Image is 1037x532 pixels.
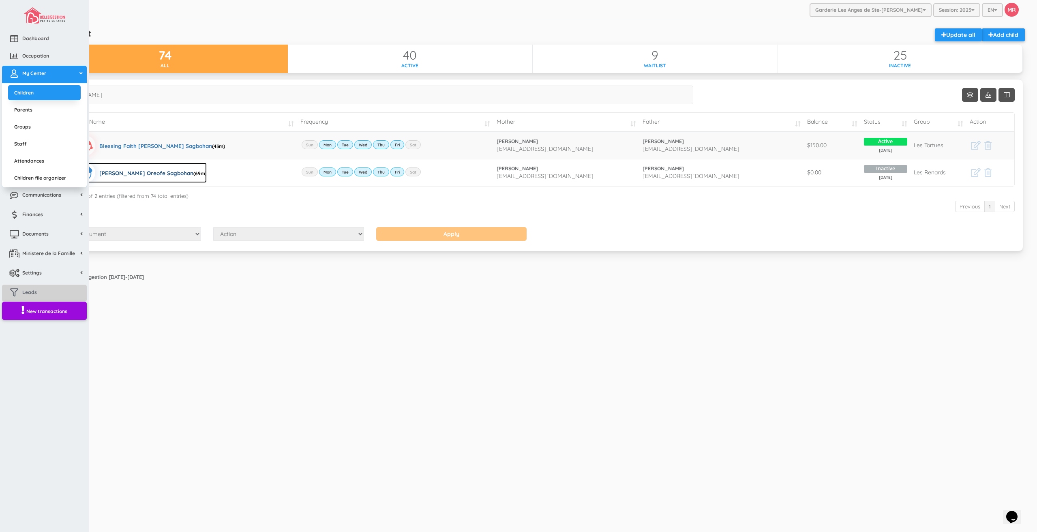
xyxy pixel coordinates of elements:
a: Groups [8,119,81,134]
label: Thu [373,167,389,176]
span: Leads [22,289,37,296]
td: Group: activate to sort column ascending [911,113,967,132]
td: Les Tortues [911,132,967,159]
span: Finances [22,211,43,218]
input: Apply [376,227,527,241]
a: Previous [955,201,985,212]
span: Inactive [864,165,907,173]
label: Wed [354,140,372,149]
strong: Copyright © Bellegestion [DATE]-[DATE] [43,274,144,280]
a: Update all [935,28,982,41]
span: [DATE] [864,148,907,153]
td: Mother: activate to sort column ascending [493,113,639,132]
label: Sat [405,167,421,176]
label: Thu [373,140,389,149]
a: Attendances [8,153,81,168]
span: Dashboard [22,35,49,42]
label: Tue [337,140,353,149]
a: Occupation [2,48,87,66]
span: Ministere de la Famille [22,250,75,257]
a: [PERSON_NAME] [643,165,801,172]
div: [PERSON_NAME] Oreofe Sagbohan [99,163,207,183]
label: Mon [319,167,336,176]
label: Sat [405,140,421,149]
label: Sun [302,140,318,149]
a: Blessing Faith [PERSON_NAME] Sagbohan(43m) [75,135,225,156]
span: Communications [22,191,61,198]
a: [PERSON_NAME] [497,165,636,172]
td: Les Renards [911,159,967,186]
span: [EMAIL_ADDRESS][DOMAIN_NAME] [643,172,739,180]
a: Communications [2,187,87,205]
a: Dashboard [2,31,87,48]
input: Search... [51,86,693,104]
span: (43m) [212,143,225,149]
td: Balance: activate to sort column ascending [804,113,861,132]
label: Tue [337,167,353,176]
label: Fri [390,140,404,149]
img: image [24,7,65,24]
a: Ministere de la Famille [2,246,87,263]
div: Blessing Faith [PERSON_NAME] Sagbohan [99,135,225,156]
div: 74 [43,49,288,62]
td: Father: activate to sort column ascending [639,113,804,132]
div: All [43,62,288,69]
label: Fri [390,167,404,176]
td: $150.00 [804,132,861,159]
a: Add child [982,28,1025,41]
a: Children file organizer [8,170,81,185]
td: $0.00 [804,159,861,186]
a: Staff [8,136,81,151]
span: Occupation [22,52,49,59]
td: Action [966,113,1014,132]
a: [PERSON_NAME] [497,138,636,145]
a: Settings [2,265,87,283]
span: Documents [22,230,49,237]
div: Inactive [778,62,1023,69]
div: Waitlist [533,62,778,69]
span: Active [864,138,907,146]
div: 9 [533,49,778,62]
a: Parents [8,102,81,117]
label: Wed [354,167,372,176]
div: 40 [288,49,533,62]
a: Documents [2,226,87,244]
a: Next [995,201,1015,212]
span: [EMAIL_ADDRESS][DOMAIN_NAME] [497,172,593,180]
a: Children [8,85,81,100]
a: 1 [984,201,995,212]
div: 25 [778,49,1023,62]
div: Active [288,62,533,69]
label: Mon [319,140,336,149]
a: [PERSON_NAME] [643,138,801,145]
span: New transactions [26,308,67,315]
span: (69m) [193,170,207,176]
span: My Center [22,70,46,77]
iframe: chat widget [1003,500,1029,524]
span: Settings [22,269,42,276]
a: Leads [2,285,87,302]
span: [EMAIL_ADDRESS][DOMAIN_NAME] [643,145,739,152]
a: [PERSON_NAME] Oreofe Sagbohan(69m) [75,163,207,183]
div: Showing 1 to 2 of 2 entries (filtered from 74 total entries) [51,189,1015,200]
td: Frequency: activate to sort column ascending [297,113,493,132]
a: Finances [2,207,87,224]
td: Status: activate to sort column ascending [861,113,911,132]
label: Sun [302,167,318,176]
a: My Center [2,66,87,83]
span: [DATE] [864,175,907,180]
td: Child Name: activate to sort column ascending [72,113,297,132]
span: [EMAIL_ADDRESS][DOMAIN_NAME] [497,145,593,152]
a: New transactions [2,302,87,320]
